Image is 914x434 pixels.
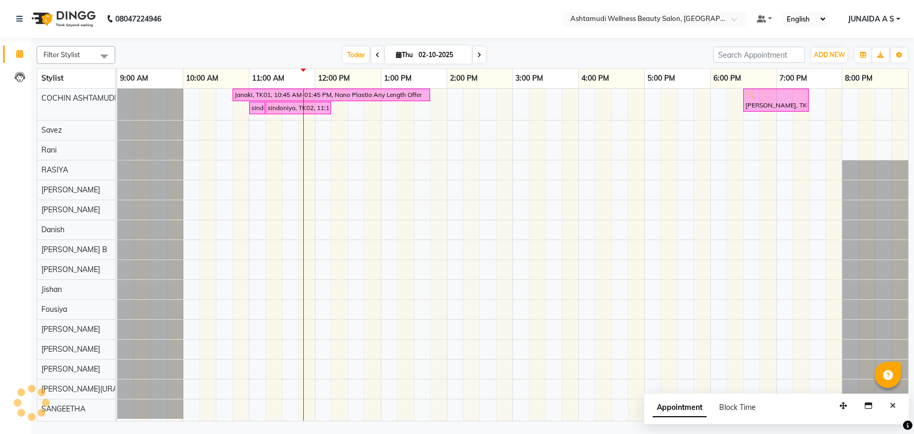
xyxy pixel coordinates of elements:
[41,125,62,135] span: Savez
[41,73,63,83] span: Stylist
[513,71,546,86] a: 3:00 PM
[41,93,116,103] span: COCHIN ASHTAMUDI
[250,103,264,113] div: sindoniya, TK02, 11:00 AM-11:15 AM, Eyebrows Threading
[41,404,85,414] span: SANGEETHA
[41,364,100,374] span: [PERSON_NAME]
[744,90,808,110] div: [PERSON_NAME], TK03, 06:30 PM-07:30 PM, Hair Wash
[41,305,67,314] span: Fousiya
[447,71,480,86] a: 2:00 PM
[848,14,894,25] span: JUNAIDA A S
[381,71,414,86] a: 1:00 PM
[41,225,64,234] span: Danish
[183,71,221,86] a: 10:00 AM
[41,245,107,254] span: [PERSON_NAME] B
[41,384,123,394] span: [PERSON_NAME](URAJ)
[41,185,100,194] span: [PERSON_NAME]
[41,205,100,214] span: [PERSON_NAME]
[315,71,353,86] a: 12:00 PM
[811,48,847,62] button: ADD NEW
[27,4,98,34] img: logo
[41,265,100,274] span: [PERSON_NAME]
[115,4,161,34] b: 08047224946
[415,47,468,63] input: 2025-10-02
[870,392,904,424] iframe: chat widget
[579,71,612,86] a: 4:00 PM
[393,51,415,59] span: Thu
[41,145,57,155] span: Rani
[719,403,756,412] span: Block Time
[41,165,68,175] span: RASIYA
[653,398,707,417] span: Appointment
[234,90,429,100] div: Janaki, TK01, 10:45 AM-01:45 PM, Nano Plastia Any Length Offer
[43,50,80,59] span: Filter Stylist
[249,71,287,86] a: 11:00 AM
[713,47,805,63] input: Search Appointment
[842,71,875,86] a: 8:00 PM
[814,51,845,59] span: ADD NEW
[41,285,62,294] span: Jishan
[711,71,744,86] a: 6:00 PM
[41,344,100,354] span: [PERSON_NAME]
[267,103,330,113] div: sindoniya, TK02, 11:15 AM-12:15 PM, [DEMOGRAPHIC_DATA] D-Tan Cleanup
[645,71,678,86] a: 5:00 PM
[777,71,810,86] a: 7:00 PM
[41,324,100,334] span: [PERSON_NAME]
[343,47,369,63] span: Today
[117,71,151,86] a: 9:00 AM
